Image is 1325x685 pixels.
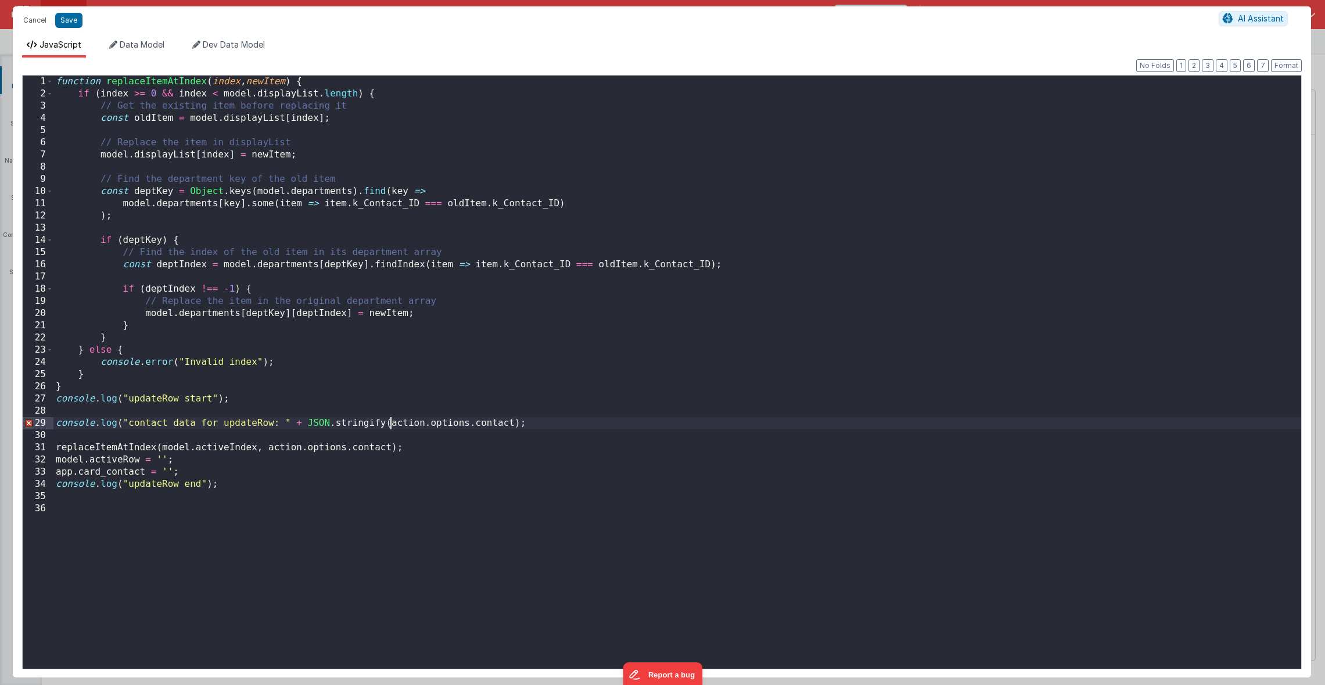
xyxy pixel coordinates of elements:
div: 28 [23,405,53,417]
div: 35 [23,490,53,503]
button: Save [55,13,82,28]
div: 26 [23,381,53,393]
div: 29 [23,417,53,429]
div: 14 [23,234,53,246]
button: 6 [1243,59,1255,72]
button: No Folds [1136,59,1174,72]
div: 6 [23,137,53,149]
span: AI Assistant [1238,13,1284,23]
button: 1 [1176,59,1186,72]
div: 7 [23,149,53,161]
span: Dev Data Model [203,40,265,49]
button: 2 [1188,59,1200,72]
div: 20 [23,307,53,320]
span: JavaScript [40,40,81,49]
span: Data Model [120,40,164,49]
div: 24 [23,356,53,368]
div: 10 [23,185,53,198]
div: 4 [23,112,53,124]
div: 36 [23,503,53,515]
div: 25 [23,368,53,381]
div: 33 [23,466,53,478]
button: 5 [1230,59,1241,72]
button: Cancel [17,12,52,28]
div: 11 [23,198,53,210]
div: 30 [23,429,53,442]
div: 1 [23,76,53,88]
div: 32 [23,454,53,466]
div: 27 [23,393,53,405]
div: 12 [23,210,53,222]
div: 5 [23,124,53,137]
div: 31 [23,442,53,454]
div: 16 [23,259,53,271]
div: 8 [23,161,53,173]
div: 18 [23,283,53,295]
div: 15 [23,246,53,259]
div: 2 [23,88,53,100]
button: 3 [1202,59,1213,72]
div: 13 [23,222,53,234]
div: 9 [23,173,53,185]
div: 34 [23,478,53,490]
button: 7 [1257,59,1269,72]
button: Format [1271,59,1302,72]
div: 23 [23,344,53,356]
button: AI Assistant [1219,11,1288,26]
button: 4 [1216,59,1227,72]
div: 21 [23,320,53,332]
div: 3 [23,100,53,112]
div: 17 [23,271,53,283]
div: 19 [23,295,53,307]
div: 22 [23,332,53,344]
